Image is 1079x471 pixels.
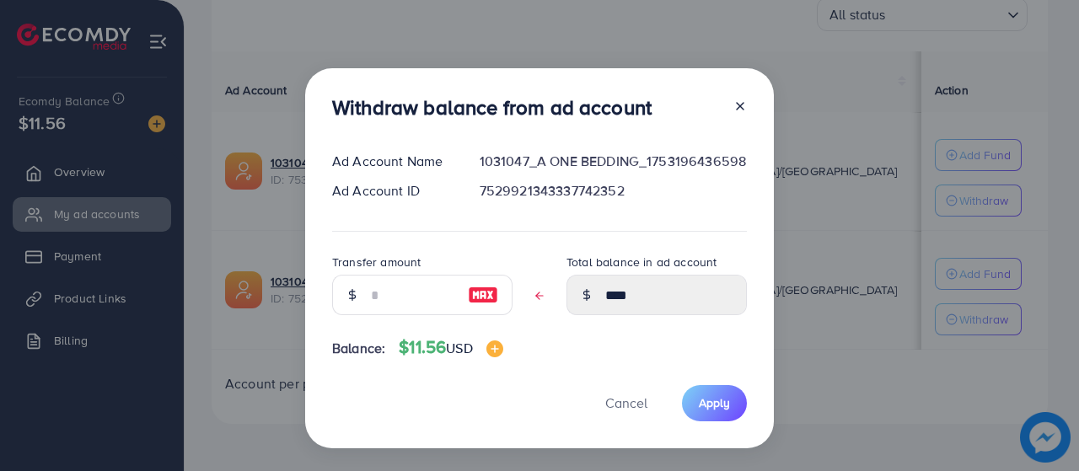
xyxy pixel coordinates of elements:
[332,254,421,270] label: Transfer amount
[332,95,652,120] h3: Withdraw balance from ad account
[319,181,466,201] div: Ad Account ID
[466,152,760,171] div: 1031047_A ONE BEDDING_1753196436598
[486,340,503,357] img: image
[468,285,498,305] img: image
[332,339,385,358] span: Balance:
[446,339,472,357] span: USD
[584,385,668,421] button: Cancel
[319,152,466,171] div: Ad Account Name
[566,254,717,270] label: Total balance in ad account
[466,181,760,201] div: 7529921343337742352
[605,393,647,412] span: Cancel
[699,394,730,411] span: Apply
[682,385,747,421] button: Apply
[399,337,502,358] h4: $11.56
